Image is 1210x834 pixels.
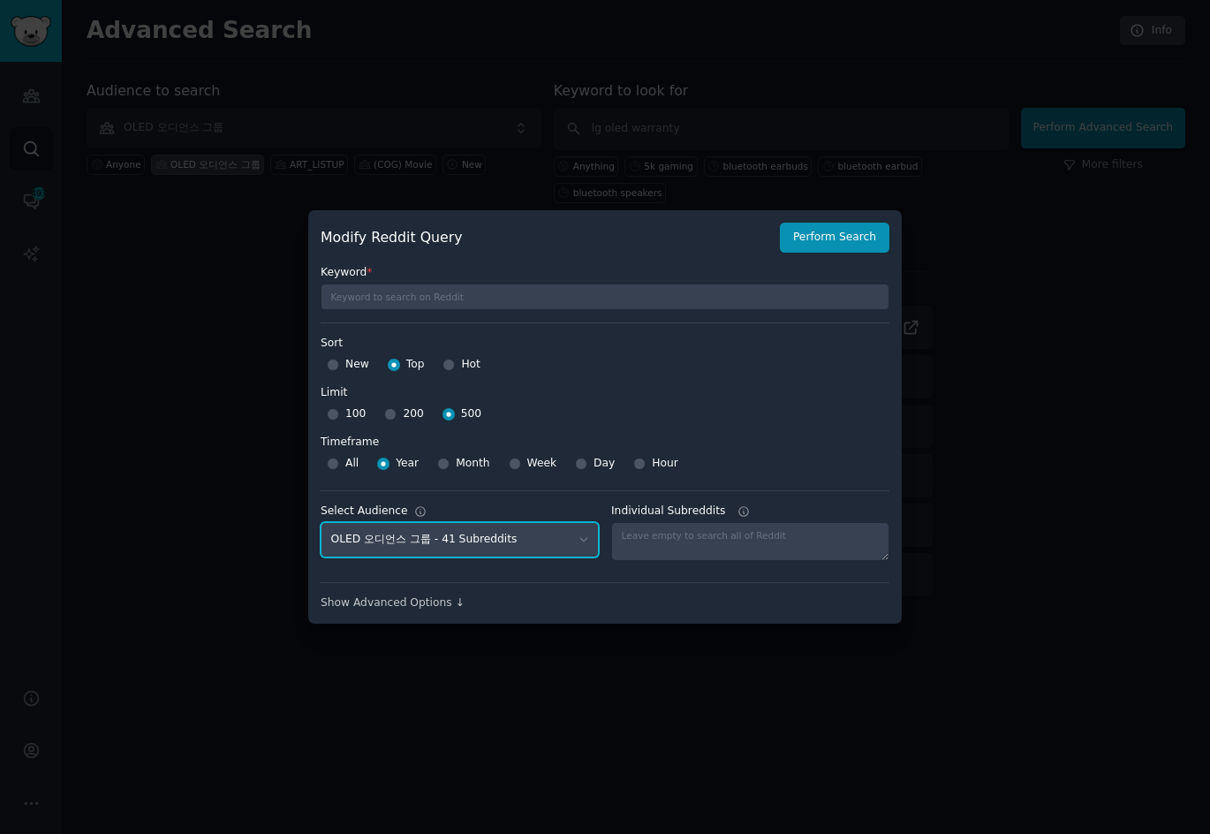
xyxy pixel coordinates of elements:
[527,456,557,472] span: Week
[652,456,678,472] span: Hour
[611,504,889,519] label: Individual Subreddits
[345,406,366,422] span: 100
[461,406,481,422] span: 500
[321,284,889,310] input: Keyword to search on Reddit
[406,357,425,373] span: Top
[321,428,889,451] label: Timeframe
[396,456,419,472] span: Year
[321,336,889,352] label: Sort
[321,504,408,519] div: Select Audience
[456,456,489,472] span: Month
[321,227,770,249] h2: Modify Reddit Query
[321,595,889,611] div: Show Advanced Options ↓
[345,357,369,373] span: New
[461,357,480,373] span: Hot
[780,223,889,253] button: Perform Search
[403,406,423,422] span: 200
[345,456,359,472] span: All
[321,265,889,281] label: Keyword
[321,385,347,401] div: Limit
[594,456,615,472] span: Day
